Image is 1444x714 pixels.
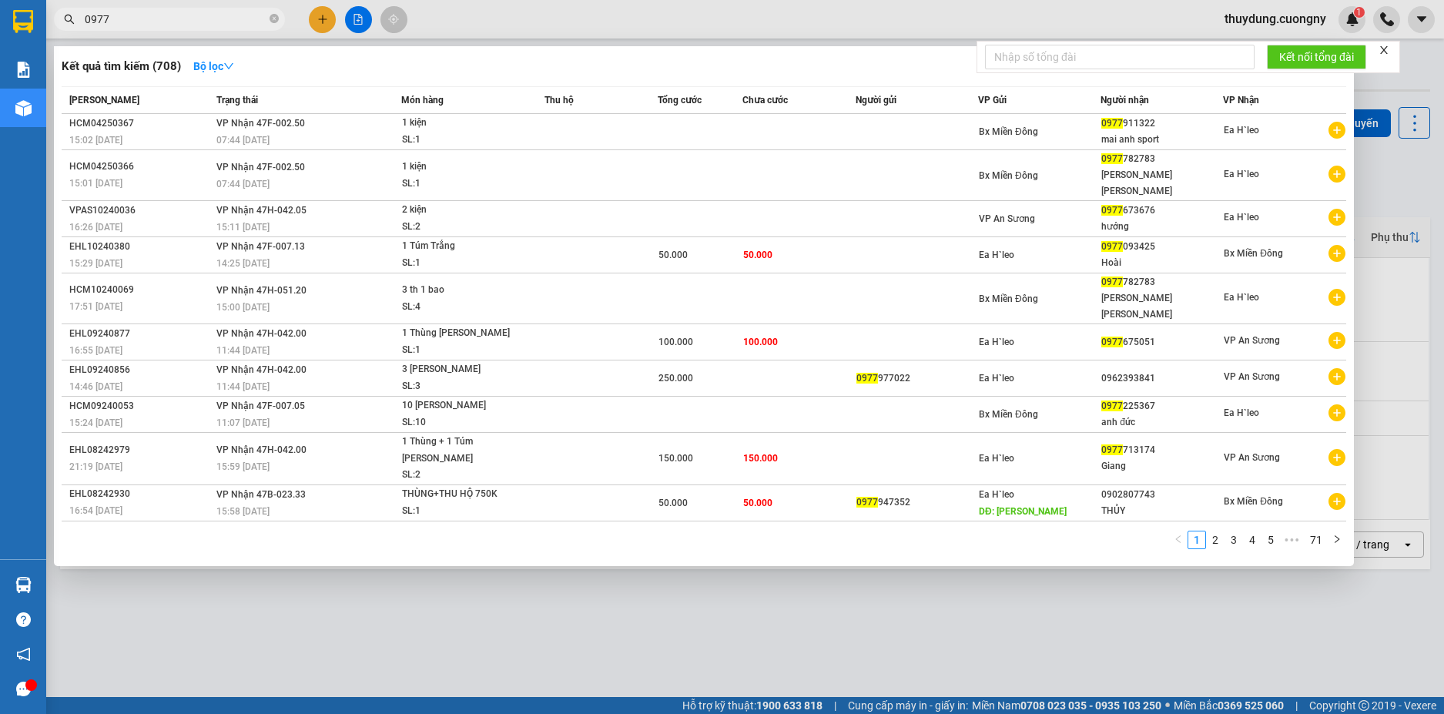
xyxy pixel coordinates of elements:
span: 17:51 [DATE] [69,301,122,312]
li: 4 [1243,531,1261,549]
li: Previous Page [1169,531,1188,549]
span: VP Nhận 47B-023.33 [216,489,306,500]
li: 71 [1305,531,1328,549]
div: 977022 [856,370,977,387]
span: plus-circle [1328,245,1345,262]
span: 0977 [856,497,878,508]
span: 11:44 [DATE] [216,381,270,392]
a: 1 [1188,531,1205,548]
span: 11:44 [DATE] [216,345,270,356]
span: VP Nhận 47F-002.50 [216,162,305,173]
span: 15:58 [DATE] [216,506,270,517]
span: VP Nhận [1223,95,1259,106]
span: 16:26 [DATE] [69,222,122,233]
span: VP Nhận 47F-002.50 [216,118,305,129]
span: Bx Miền Đông [979,170,1038,181]
button: left [1169,531,1188,549]
div: 2 kiện [402,202,518,219]
div: 0902807743 [1101,487,1222,503]
span: VP Nhận 47H-042.05 [216,205,307,216]
div: HCM10240069 [69,282,212,298]
span: Ea H`leo [1224,212,1259,223]
li: 5 [1261,531,1280,549]
span: VP Nhận 47H-051.20 [216,285,307,296]
span: close-circle [270,12,279,27]
span: Ea H`leo [1224,407,1259,418]
div: 675051 [1101,334,1222,350]
span: VP An Sương [1224,335,1280,346]
span: 0977 [1101,277,1123,287]
span: VP Nhận 47F-007.13 [216,241,305,252]
span: 0977 [1101,118,1123,129]
span: question-circle [16,612,31,627]
span: message [16,682,31,696]
span: plus-circle [1328,404,1345,421]
span: 0977 [1101,153,1123,164]
span: 150.000 [743,453,778,464]
span: 11:07 [DATE] [216,417,270,428]
span: Tổng cước [658,95,702,106]
div: 093425 [1101,239,1222,255]
span: plus-circle [1328,368,1345,385]
span: 100.000 [743,337,778,347]
div: VPAS10240036 [69,203,212,219]
span: 21:19 [DATE] [69,461,122,472]
span: 150.000 [658,453,693,464]
div: HCM09240053 [69,398,212,414]
span: 250.000 [658,373,693,384]
span: Người gửi [856,95,896,106]
li: 3 [1225,531,1243,549]
div: THỦY [1101,503,1222,519]
span: 0977 [1101,337,1123,347]
div: 673676 [1101,203,1222,219]
div: 0962393841 [1101,370,1222,387]
span: plus-circle [1328,209,1345,226]
div: SL: 10 [402,414,518,431]
span: 0977 [1101,401,1123,411]
span: 15:11 [DATE] [216,222,270,233]
div: [PERSON_NAME] [PERSON_NAME] [1101,290,1222,323]
div: 911322 [1101,116,1222,132]
span: plus-circle [1328,122,1345,139]
div: EHL09240856 [69,362,212,378]
span: DĐ: [PERSON_NAME] [979,506,1067,517]
div: SL: 4 [402,299,518,316]
div: EHL10240380 [69,239,212,255]
span: left [1174,535,1183,544]
li: Next 5 Pages [1280,531,1305,549]
div: EHL08242979 [69,442,212,458]
span: 50.000 [743,250,772,260]
div: hướng [1101,219,1222,235]
div: THÙNG+THU HỘ 750K [402,486,518,503]
span: plus-circle [1328,289,1345,306]
span: 0977 [1101,205,1123,216]
li: 1 [1188,531,1206,549]
button: Kết nối tổng đài [1267,45,1366,69]
span: 15:01 [DATE] [69,178,122,189]
span: Kết nối tổng đài [1279,49,1354,65]
div: 782783 [1101,151,1222,167]
div: SL: 1 [402,176,518,193]
span: 14:25 [DATE] [216,258,270,269]
a: 3 [1225,531,1242,548]
div: SL: 2 [402,467,518,484]
div: anh đức [1101,414,1222,431]
li: Next Page [1328,531,1346,549]
span: ••• [1280,531,1305,549]
img: warehouse-icon [15,100,32,116]
div: SL: 1 [402,255,518,272]
div: 1 kiện [402,159,518,176]
span: VP Nhận 47H-042.00 [216,444,307,455]
span: plus-circle [1328,493,1345,510]
span: right [1332,535,1342,544]
span: 50.000 [743,498,772,508]
div: 1 Thùng [PERSON_NAME] [402,325,518,342]
span: VP An Sương [1224,371,1280,382]
span: Ea H`leo [1224,292,1259,303]
span: Người nhận [1101,95,1149,106]
span: 16:55 [DATE] [69,345,122,356]
img: solution-icon [15,62,32,78]
div: SL: 3 [402,378,518,395]
div: Giang [1101,458,1222,474]
span: 0977 [856,373,878,384]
